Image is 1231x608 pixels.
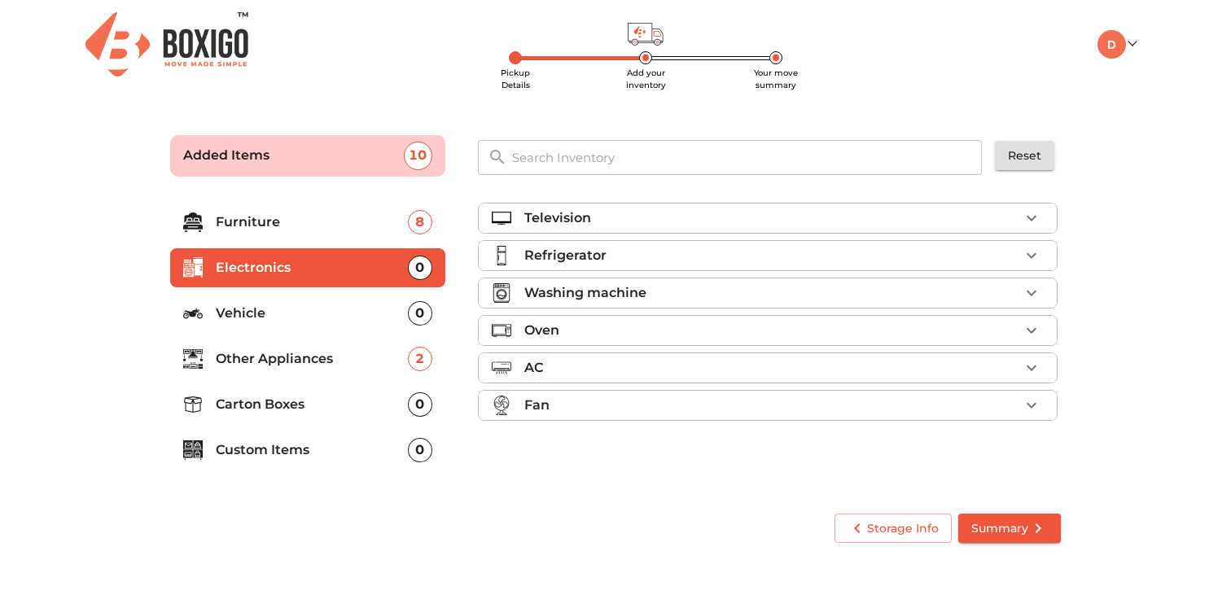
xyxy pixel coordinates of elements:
[524,208,591,228] p: Television
[524,321,559,340] p: Oven
[524,283,646,303] p: Washing machine
[408,210,432,234] div: 8
[183,146,404,165] p: Added Items
[408,347,432,371] div: 2
[492,283,511,303] img: washing_machine
[408,438,432,462] div: 0
[1008,146,1041,166] span: Reset
[524,358,543,378] p: AC
[835,514,952,544] button: Storage Info
[216,395,408,414] p: Carton Boxes
[958,514,1061,544] button: Summary
[492,358,511,378] img: air_conditioner
[848,518,939,539] span: Storage Info
[492,208,511,228] img: television
[408,256,432,280] div: 0
[502,140,993,175] input: Search Inventory
[408,301,432,326] div: 0
[524,246,607,265] p: Refrigerator
[971,518,1048,539] span: Summary
[754,68,798,90] span: Your move summary
[995,141,1054,171] button: Reset
[216,349,408,369] p: Other Appliances
[216,258,408,278] p: Electronics
[501,68,530,90] span: Pickup Details
[216,212,408,232] p: Furniture
[408,392,432,417] div: 0
[524,396,550,415] p: Fan
[492,321,511,340] img: oven
[216,304,408,323] p: Vehicle
[85,12,248,77] img: Boxigo
[492,246,511,265] img: refrigerator
[492,396,511,415] img: fan
[626,68,666,90] span: Add your inventory
[404,142,432,170] div: 10
[216,440,408,460] p: Custom Items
